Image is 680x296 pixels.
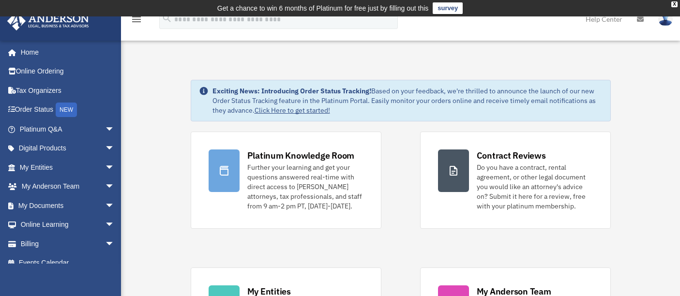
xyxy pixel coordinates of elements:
[671,1,678,7] div: close
[477,163,593,211] div: Do you have a contract, rental agreement, or other legal document you would like an attorney's ad...
[7,177,129,196] a: My Anderson Teamarrow_drop_down
[131,17,142,25] a: menu
[247,149,355,162] div: Platinum Knowledge Room
[255,106,330,115] a: Click Here to get started!
[105,158,124,178] span: arrow_drop_down
[7,100,129,120] a: Order StatusNEW
[162,13,172,24] i: search
[212,87,371,95] strong: Exciting News: Introducing Order Status Tracking!
[105,196,124,216] span: arrow_drop_down
[7,81,129,100] a: Tax Organizers
[7,158,129,177] a: My Entitiesarrow_drop_down
[105,215,124,235] span: arrow_drop_down
[7,215,129,235] a: Online Learningarrow_drop_down
[7,119,129,139] a: Platinum Q&Aarrow_drop_down
[105,234,124,254] span: arrow_drop_down
[4,12,92,30] img: Anderson Advisors Platinum Portal
[7,62,129,81] a: Online Ordering
[131,14,142,25] i: menu
[217,2,429,14] div: Get a chance to win 6 months of Platinum for free just by filling out this
[247,163,363,211] div: Further your learning and get your questions answered real-time with direct access to [PERSON_NAM...
[7,196,129,215] a: My Documentsarrow_drop_down
[7,234,129,253] a: Billingarrow_drop_down
[658,12,673,26] img: User Pic
[7,139,129,158] a: Digital Productsarrow_drop_down
[56,103,77,117] div: NEW
[105,119,124,139] span: arrow_drop_down
[105,177,124,197] span: arrow_drop_down
[7,253,129,273] a: Events Calendar
[420,132,611,229] a: Contract Reviews Do you have a contract, rental agreement, or other legal document you would like...
[477,149,546,162] div: Contract Reviews
[212,86,603,115] div: Based on your feedback, we're thrilled to announce the launch of our new Order Status Tracking fe...
[191,132,381,229] a: Platinum Knowledge Room Further your learning and get your questions answered real-time with dire...
[433,2,463,14] a: survey
[105,139,124,159] span: arrow_drop_down
[7,43,124,62] a: Home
